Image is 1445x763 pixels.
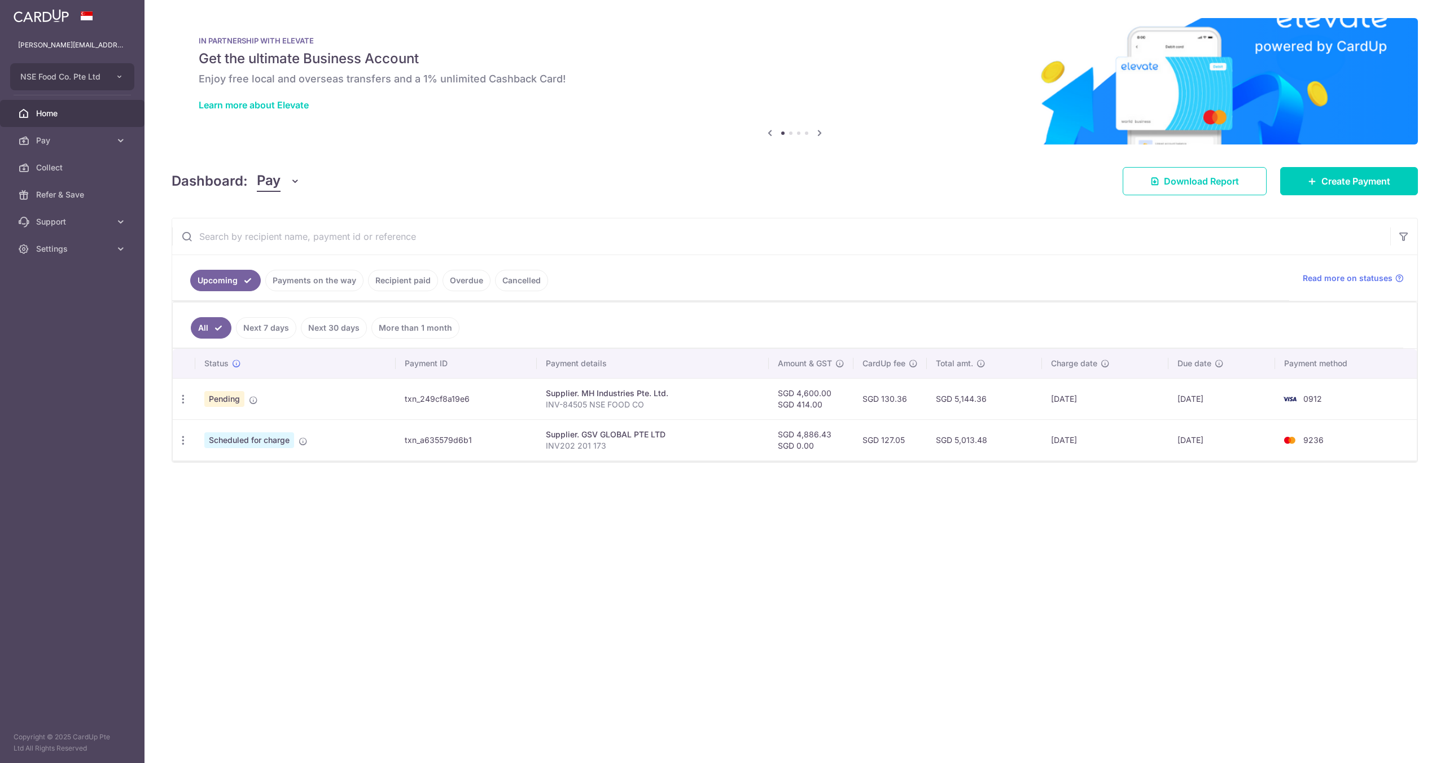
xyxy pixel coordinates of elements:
th: Payment method [1275,349,1417,378]
td: [DATE] [1042,419,1169,461]
p: INV-84505 NSE FOOD CO [546,399,760,410]
a: Next 30 days [301,317,367,339]
a: Read more on statuses [1303,273,1404,284]
span: Amount & GST [778,358,832,369]
td: txn_249cf8a19e6 [396,378,537,419]
td: [DATE] [1168,378,1275,419]
td: SGD 5,144.36 [927,378,1041,419]
img: Bank Card [1278,392,1301,406]
a: More than 1 month [371,317,459,339]
p: IN PARTNERSHIP WITH ELEVATE [199,36,1391,45]
span: Home [36,108,111,119]
td: SGD 127.05 [853,419,927,461]
input: Search by recipient name, payment id or reference [172,218,1390,255]
td: SGD 130.36 [853,378,927,419]
span: Refer & Save [36,189,111,200]
td: txn_a635579d6b1 [396,419,537,461]
button: Pay [257,170,300,192]
p: INV202 201 173 [546,440,760,451]
span: Support [36,216,111,227]
span: Settings [36,243,111,255]
span: Collect [36,162,111,173]
a: Create Payment [1280,167,1418,195]
span: CardUp fee [862,358,905,369]
td: SGD 5,013.48 [927,419,1041,461]
span: Read more on statuses [1303,273,1393,284]
a: Overdue [443,270,491,291]
a: Recipient paid [368,270,438,291]
div: Supplier. MH Industries Pte. Ltd. [546,388,760,399]
button: NSE Food Co. Pte Ltd [10,63,134,90]
div: Supplier. GSV GLOBAL PTE LTD [546,429,760,440]
span: Due date [1177,358,1211,369]
span: Pay [257,170,281,192]
td: SGD 4,600.00 SGD 414.00 [769,378,853,419]
th: Payment ID [396,349,537,378]
span: Create Payment [1321,174,1390,188]
span: Scheduled for charge [204,432,294,448]
span: Status [204,358,229,369]
a: Next 7 days [236,317,296,339]
a: Learn more about Elevate [199,99,309,111]
a: Cancelled [495,270,548,291]
span: Download Report [1164,174,1239,188]
span: 9236 [1303,435,1324,445]
td: [DATE] [1042,378,1169,419]
span: Pay [36,135,111,146]
th: Payment details [537,349,769,378]
a: Upcoming [190,270,261,291]
span: NSE Food Co. Pte Ltd [20,71,104,82]
td: [DATE] [1168,419,1275,461]
h4: Dashboard: [172,171,248,191]
span: Total amt. [936,358,973,369]
img: Bank Card [1278,433,1301,447]
span: Charge date [1051,358,1097,369]
a: All [191,317,231,339]
h6: Enjoy free local and overseas transfers and a 1% unlimited Cashback Card! [199,72,1391,86]
a: Download Report [1123,167,1267,195]
span: 0912 [1303,394,1322,404]
img: Renovation banner [172,18,1418,144]
img: CardUp [14,9,69,23]
td: SGD 4,886.43 SGD 0.00 [769,419,853,461]
a: Payments on the way [265,270,364,291]
p: [PERSON_NAME][EMAIL_ADDRESS][DOMAIN_NAME] [18,40,126,51]
h5: Get the ultimate Business Account [199,50,1391,68]
span: Pending [204,391,244,407]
